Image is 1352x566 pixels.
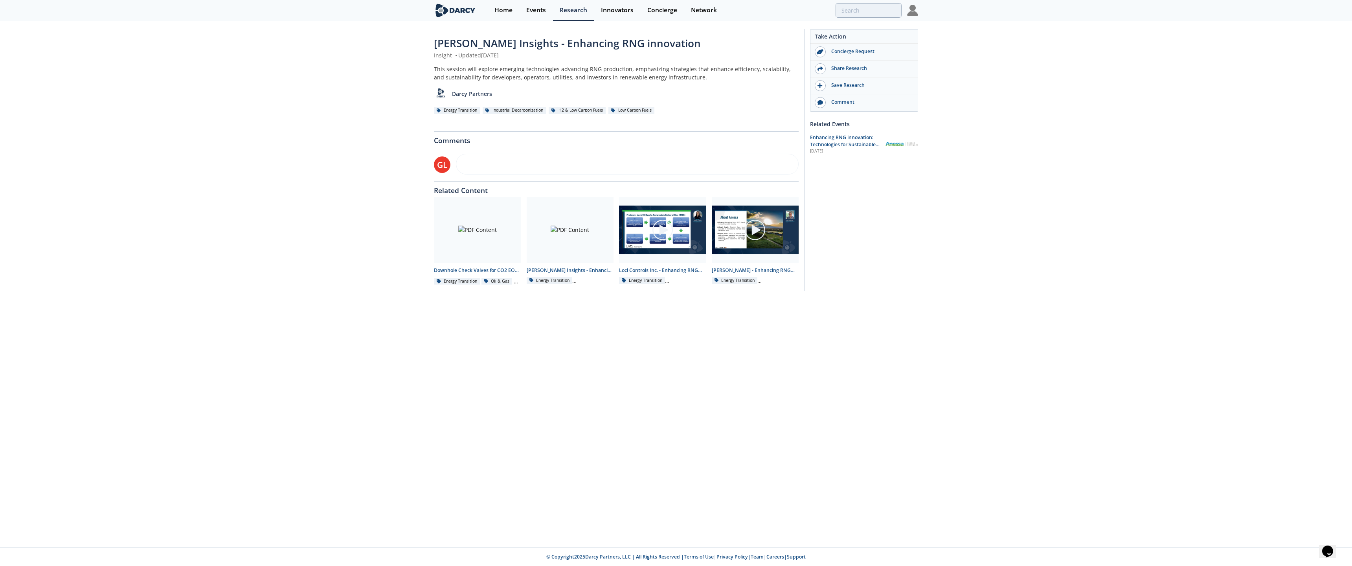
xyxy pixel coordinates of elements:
img: play-chapters-gray.svg [652,219,674,241]
div: [PERSON_NAME] Insights - Enhancing RNG innovation [527,267,614,274]
div: Share Research [826,65,914,72]
a: Privacy Policy [716,553,748,560]
img: play-chapters-gray.svg [744,219,766,241]
a: Terms of Use [684,553,714,560]
div: Comments [434,132,799,144]
div: GL [434,156,450,173]
div: Concierge [647,7,677,13]
div: Home [494,7,513,13]
div: This session will explore emerging technologies advancing RNG production, emphasizing strategies ... [434,65,799,81]
div: Oil & Gas [481,278,513,285]
div: Energy Transition [434,107,480,114]
a: Support [787,553,806,560]
div: Innovators [601,7,634,13]
p: © Copyright 2025 Darcy Partners, LLC | All Rights Reserved | | | | | [385,553,967,560]
div: [DATE] [810,148,880,154]
div: Network [691,7,717,13]
a: Team [751,553,764,560]
div: Low Carbon Fuels [608,107,654,114]
a: Careers [766,553,784,560]
a: Video Content [PERSON_NAME] - Enhancing RNG innovation - Software Energy Transition [709,197,802,285]
img: Anessa [885,142,918,146]
a: Enhancing RNG innovation: Technologies for Sustainable Energy [DATE] Anessa [810,134,918,155]
div: Events [526,7,546,13]
div: Related Events [810,117,918,131]
img: Video Content [712,206,799,255]
p: Darcy Partners [452,90,492,98]
img: Video Content [619,206,706,255]
a: PDF Content [PERSON_NAME] Insights - Enhancing RNG innovation Energy Transition [524,197,617,285]
img: logo-wide.svg [434,4,477,17]
div: Energy Transition [434,278,480,285]
div: [PERSON_NAME] - Enhancing RNG innovation - Software [712,267,799,274]
div: Related Content [434,182,799,194]
span: Enhancing RNG innovation: Technologies for Sustainable Energy [810,134,880,155]
div: Research [560,7,587,13]
div: Industrial Decarbonization [483,107,546,114]
div: Take Action [810,32,918,44]
div: Energy Transition [527,277,573,284]
div: Concierge Request [826,48,914,55]
div: Downhole Check Valves for CO2 EOR and CCS Applications - Innovator Comparison [434,267,521,274]
img: Profile [907,5,918,16]
div: Save Research [826,82,914,89]
div: Energy Transition [619,277,665,284]
iframe: chat widget [1319,535,1344,558]
span: • [454,51,458,59]
div: H2 & Low Carbon Fuels [549,107,606,114]
span: [PERSON_NAME] Insights - Enhancing RNG innovation [434,36,701,50]
a: Video Content Loci Controls Inc. - Enhancing RNG innovation - Real Time Mesuarement Energy Transi... [616,197,709,285]
a: PDF Content Downhole Check Valves for CO2 EOR and CCS Applications - Innovator Comparison Energy ... [431,197,524,285]
div: Energy Transition [712,277,758,284]
div: Loci Controls Inc. - Enhancing RNG innovation - Real Time Mesuarement [619,267,706,274]
div: Comment [826,99,914,106]
div: Insight Updated [DATE] [434,51,799,59]
input: Advanced Search [836,3,902,18]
